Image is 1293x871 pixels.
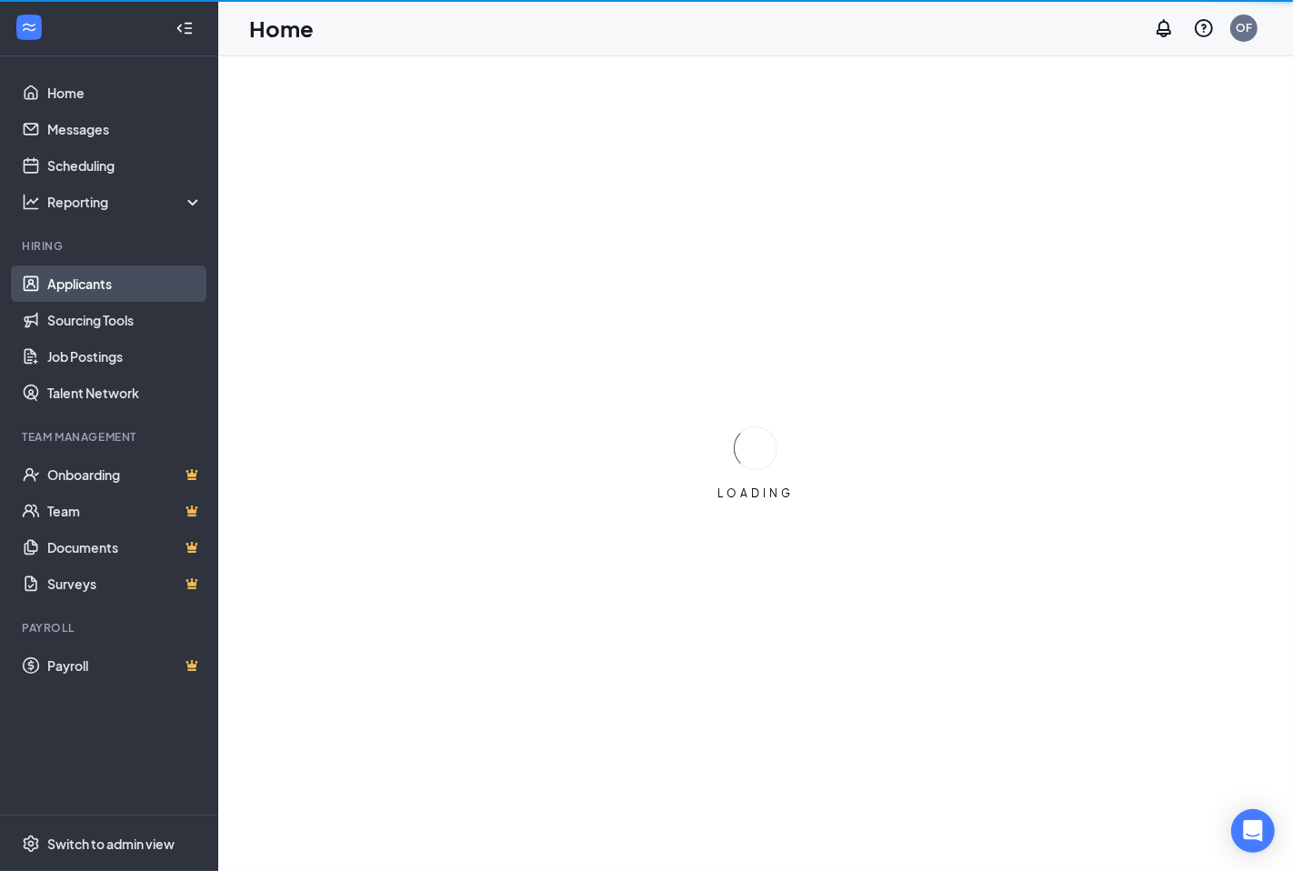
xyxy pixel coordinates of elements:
[47,338,203,375] a: Job Postings
[47,265,203,302] a: Applicants
[47,75,203,111] a: Home
[47,835,175,853] div: Switch to admin view
[47,193,204,211] div: Reporting
[22,429,199,445] div: Team Management
[47,147,203,184] a: Scheduling
[47,302,203,338] a: Sourcing Tools
[47,111,203,147] a: Messages
[1236,20,1252,35] div: OF
[1153,17,1175,39] svg: Notifications
[22,835,40,853] svg: Settings
[47,529,203,566] a: DocumentsCrown
[22,238,199,254] div: Hiring
[710,486,801,501] div: LOADING
[20,18,38,36] svg: WorkstreamLogo
[249,13,314,44] h1: Home
[22,193,40,211] svg: Analysis
[175,19,194,37] svg: Collapse
[47,566,203,602] a: SurveysCrown
[47,647,203,684] a: PayrollCrown
[47,456,203,493] a: OnboardingCrown
[47,375,203,411] a: Talent Network
[1193,17,1215,39] svg: QuestionInfo
[22,620,199,636] div: Payroll
[47,493,203,529] a: TeamCrown
[1231,809,1275,853] div: Open Intercom Messenger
